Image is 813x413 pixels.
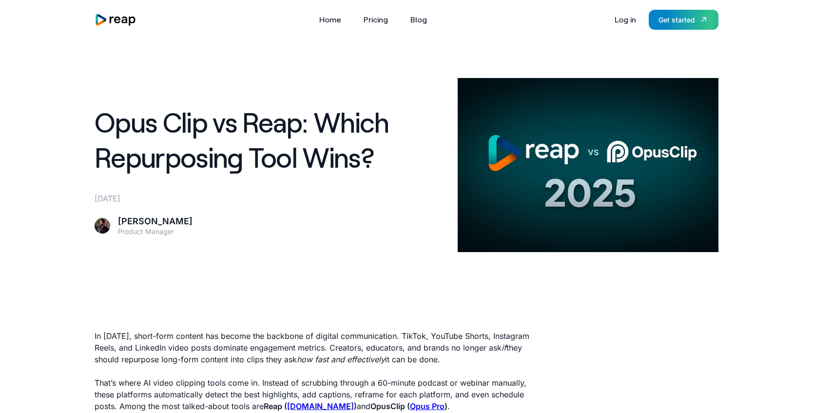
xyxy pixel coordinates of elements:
em: if [502,343,506,353]
a: [DOMAIN_NAME] [287,401,354,411]
strong: ) [354,401,357,411]
a: Blog [406,12,432,27]
img: AI Video Clipping and Respurposing [458,78,718,252]
div: Product Manager [118,227,193,236]
h1: Opus Clip vs Reap: Which Repurposing Tool Wins? [95,104,446,176]
a: Log in [610,12,641,27]
a: Get started [649,10,718,30]
div: [DATE] [95,193,446,204]
strong: ) [445,401,447,411]
a: Home [314,12,346,27]
strong: Reap ( [264,401,287,411]
div: [PERSON_NAME] [118,216,193,227]
div: Get started [658,15,695,25]
strong: OpusClip ( [370,401,410,411]
a: Pricing [359,12,393,27]
img: reap logo [95,13,136,26]
p: That’s where AI video clipping tools come in. Instead of scrubbing through a 60-minute podcast or... [95,377,535,412]
p: In [DATE], short-form content has become the backbone of digital communication. TikTok, YouTube S... [95,330,535,365]
em: how fast and effectively [297,354,385,364]
a: home [95,13,136,26]
a: Opus Pro [410,401,445,411]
